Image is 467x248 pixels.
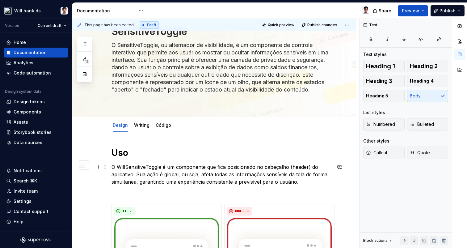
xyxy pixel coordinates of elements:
[363,238,388,243] div: Block actions
[407,118,448,130] button: Bulleted
[366,78,392,84] span: Heading 3
[5,89,41,94] div: Design system data
[134,122,149,128] a: Writing
[14,129,52,135] div: Storybook stories
[410,150,430,156] span: Quote
[5,23,19,28] div: Version
[300,21,340,29] button: Publish changes
[4,138,68,148] a: Data sources
[4,186,68,196] a: Invite team
[4,107,68,117] a: Components
[20,237,51,243] svg: Supernova Logo
[113,122,128,128] a: Design
[14,70,51,76] div: Code automation
[4,166,68,176] button: Notifications
[363,118,405,130] button: Numbered
[407,147,448,159] button: Quote
[110,40,330,102] textarea: O SensitiveToggle, ou alternador de visibilidade, é um componente de controle interativo que perm...
[410,121,434,127] span: Bulleted
[14,188,38,194] div: Invite team
[407,60,448,72] button: Heading 2
[14,99,45,105] div: Design tokens
[84,59,90,64] span: 13
[366,93,388,99] span: Heading 5
[307,23,337,28] span: Publish changes
[110,24,330,39] textarea: SensitiveToggle
[4,117,68,127] a: Assets
[398,5,428,16] button: Preview
[4,176,68,186] button: Search ⌘K
[14,168,42,174] div: Notifications
[363,147,405,159] button: Callout
[111,148,128,158] strong: Uso
[132,118,152,131] div: Writing
[38,23,61,28] span: Current draft
[363,51,387,58] div: Text styles
[84,23,135,28] span: This page has been edited.
[363,138,389,144] div: Other styles
[366,121,395,127] span: Numbered
[4,127,68,137] a: Storybook stories
[77,8,135,14] div: Documentation
[4,7,12,15] img: 5ef8224e-fd7a-45c0-8e66-56d3552b678a.png
[153,118,174,131] div: Código
[260,21,297,29] button: Quick preview
[363,60,405,72] button: Heading 1
[4,217,68,227] button: Help
[363,109,385,116] div: List styles
[440,8,456,14] span: Publish
[4,58,68,68] a: Analytics
[14,39,26,45] div: Home
[14,60,33,66] div: Analytics
[14,208,48,215] div: Contact support
[362,6,369,14] img: Marcello Barbosa
[268,23,294,28] span: Quick preview
[14,8,41,14] div: Will bank ds
[147,23,156,28] span: Draft
[110,118,130,131] div: Design
[4,207,68,216] button: Contact support
[363,90,405,102] button: Heading 5
[14,219,23,225] div: Help
[14,119,28,125] div: Assets
[4,68,68,78] a: Code automation
[14,49,47,56] div: Documentation
[431,5,465,16] button: Publish
[35,21,69,30] button: Current draft
[379,8,391,14] span: Share
[1,4,70,17] button: Will bank dsMarcello Barbosa
[14,109,41,115] div: Components
[111,163,331,186] p: O WillSensitiveToggle é um componente que fica posicionado no cabeçalho (header) do aplicativo. S...
[4,97,68,107] a: Design tokens
[366,63,395,69] span: Heading 1
[410,78,434,84] span: Heading 4
[14,198,32,204] div: Settings
[14,178,37,184] div: Search ⌘K
[61,7,68,15] img: Marcello Barbosa
[4,48,68,58] a: Documentation
[402,8,419,14] span: Preview
[363,75,405,87] button: Heading 3
[407,75,448,87] button: Heading 4
[14,139,42,146] div: Data sources
[370,5,395,16] button: Share
[4,37,68,47] a: Home
[156,122,171,128] a: Código
[366,150,387,156] span: Callout
[363,236,393,245] div: Block actions
[4,196,68,206] a: Settings
[410,63,438,69] span: Heading 2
